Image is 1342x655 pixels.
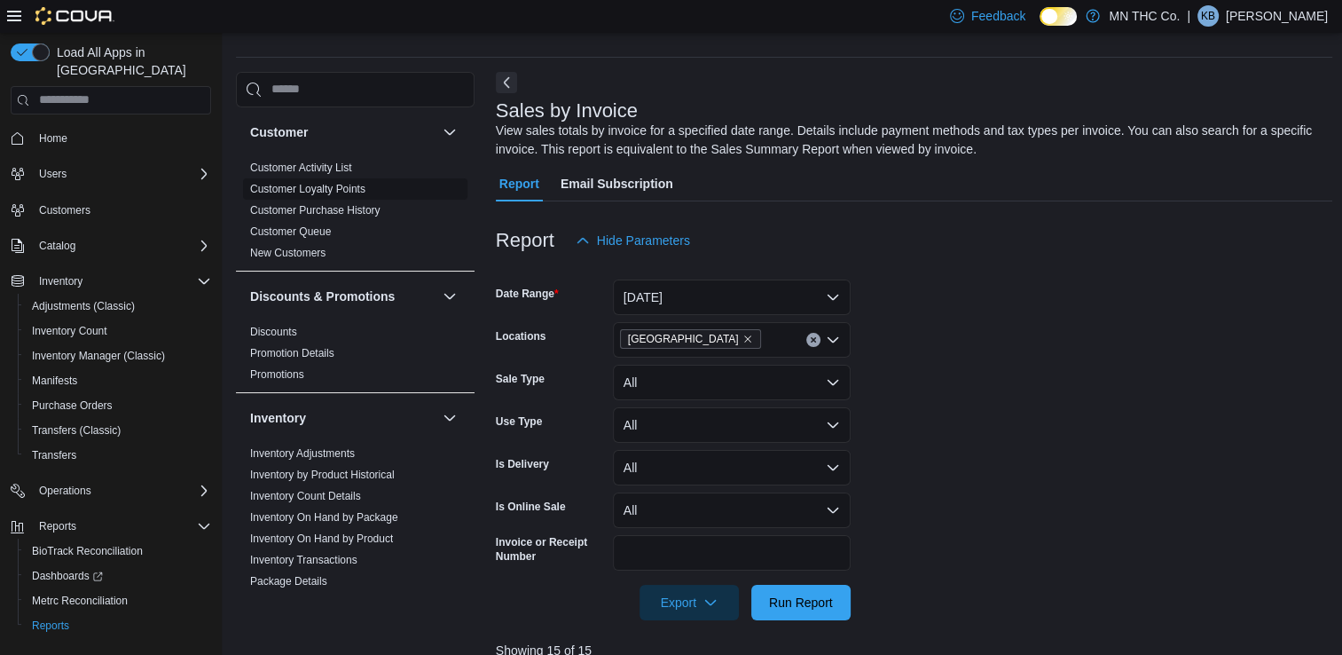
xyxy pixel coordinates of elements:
button: Catalog [32,235,82,256]
div: View sales totals by invoice for a specified date range. Details include payment methods and tax ... [496,122,1324,159]
span: Dark Mode [1040,26,1040,27]
a: Inventory by Product Historical [250,469,395,481]
button: Inventory [4,269,218,294]
span: BioTrack Reconciliation [32,544,143,558]
span: Package History [250,596,327,610]
a: Discounts [250,326,297,338]
span: Transfers (Classic) [25,420,211,441]
span: Customer Activity List [250,161,352,175]
button: Transfers [18,443,218,468]
span: Export [650,585,728,620]
span: Customer Purchase History [250,203,381,217]
a: Dashboards [25,565,110,587]
button: Reports [18,613,218,638]
a: Customer Activity List [250,162,352,174]
span: Purchase Orders [25,395,211,416]
button: Catalog [4,233,218,258]
a: Transfers [25,445,83,466]
img: Cova [35,7,114,25]
a: Customer Queue [250,225,331,238]
button: Inventory [439,407,460,429]
span: Inventory Adjustments [250,446,355,461]
a: BioTrack Reconciliation [25,541,150,562]
span: Run Report [769,594,833,612]
span: Load All Apps in [GEOGRAPHIC_DATA] [50,43,211,79]
h3: Customer [250,123,308,141]
button: Inventory [32,271,90,292]
span: Promotion Details [250,346,334,360]
a: Metrc Reconciliation [25,590,135,612]
a: Inventory Manager (Classic) [25,345,172,367]
a: Promotions [250,368,304,381]
button: Customer [250,123,436,141]
button: [DATE] [613,280,851,315]
span: Inventory On Hand by Product [250,532,393,546]
a: Manifests [25,370,84,391]
button: Discounts & Promotions [439,286,460,307]
div: Kiara Brown [1197,5,1219,27]
a: Transfers (Classic) [25,420,128,441]
button: Adjustments (Classic) [18,294,218,319]
span: [GEOGRAPHIC_DATA] [628,330,739,348]
button: BioTrack Reconciliation [18,539,218,564]
button: Remove Lakeville from selection in this group [742,334,753,344]
span: Promotions [250,367,304,382]
h3: Discounts & Promotions [250,288,395,305]
span: Email Subscription [561,166,673,201]
button: Reports [32,516,83,537]
a: Promotion Details [250,347,334,359]
a: Customer Purchase History [250,204,381,217]
span: Feedback [971,7,1025,25]
span: Home [39,131,67,146]
input: Dark Mode [1040,7,1077,26]
button: Next [496,72,517,93]
span: Dashboards [32,569,103,583]
h3: Inventory [250,409,306,427]
a: Customers [32,200,98,221]
span: New Customers [250,246,326,260]
button: Customers [4,197,218,223]
button: Clear input [806,333,820,347]
a: Purchase Orders [25,395,120,416]
span: Report [499,166,539,201]
span: Operations [39,484,91,498]
button: Users [4,162,218,186]
span: Inventory Count [32,324,107,338]
button: Export [640,585,739,620]
span: Reports [32,516,211,537]
button: Inventory Count [18,319,218,343]
button: Operations [32,480,98,501]
button: Home [4,125,218,151]
a: Adjustments (Classic) [25,296,142,317]
a: New Customers [250,247,326,259]
button: All [613,407,851,443]
span: Inventory Transactions [250,553,357,567]
span: Metrc Reconciliation [25,590,211,612]
span: Customers [39,203,90,217]
label: Invoice or Receipt Number [496,535,606,564]
button: Run Report [751,585,851,620]
label: Use Type [496,414,542,429]
button: Manifests [18,368,218,393]
button: Reports [4,514,218,539]
span: Manifests [32,374,77,388]
a: Inventory On Hand by Product [250,533,393,545]
a: Inventory Adjustments [250,447,355,460]
span: Users [39,167,67,181]
a: Inventory Transactions [250,554,357,566]
label: Sale Type [496,372,545,386]
h3: Report [496,230,554,251]
span: Catalog [32,235,211,256]
label: Is Delivery [496,457,549,471]
span: Adjustments (Classic) [32,299,135,313]
span: Customer Loyalty Points [250,182,365,196]
span: Adjustments (Classic) [25,296,211,317]
button: Users [32,163,74,185]
span: Users [32,163,211,185]
a: Home [32,128,75,149]
span: KB [1201,5,1215,27]
button: All [613,365,851,400]
div: Discounts & Promotions [236,321,475,392]
span: Dashboards [25,565,211,587]
span: Reports [39,519,76,533]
